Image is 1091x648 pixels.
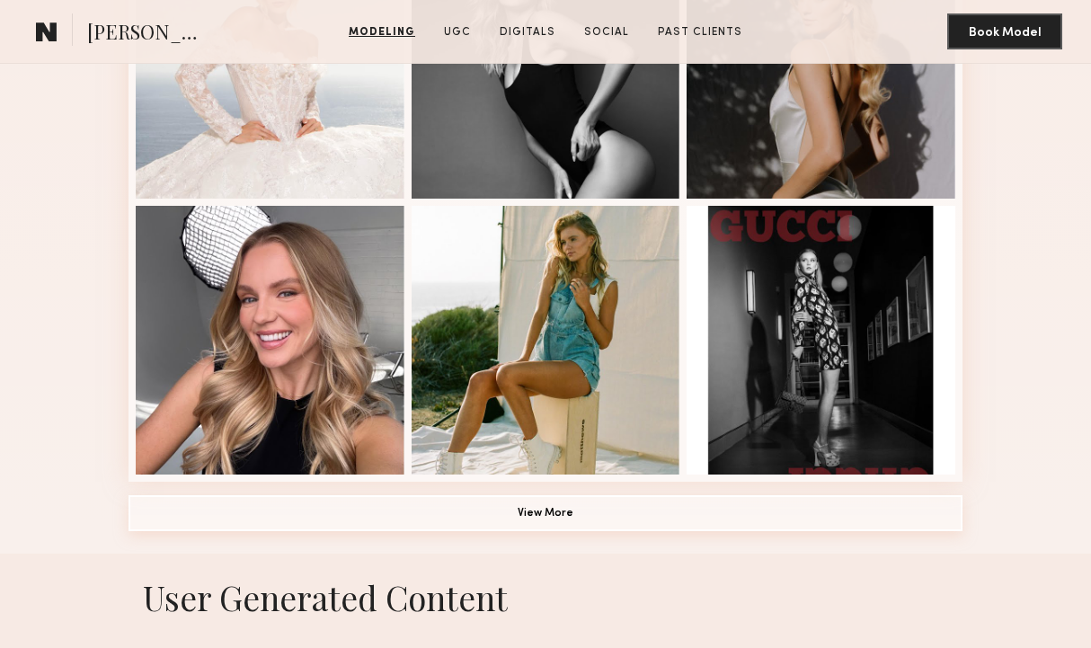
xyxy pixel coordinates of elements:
a: Past Clients [651,24,750,40]
a: Social [577,24,636,40]
a: Modeling [341,24,422,40]
button: Book Model [947,13,1062,49]
a: UGC [437,24,478,40]
span: [PERSON_NAME] [87,18,212,49]
a: Book Model [947,23,1062,39]
button: View More [129,495,962,531]
a: Digitals [492,24,563,40]
h1: User Generated Content [114,575,977,619]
